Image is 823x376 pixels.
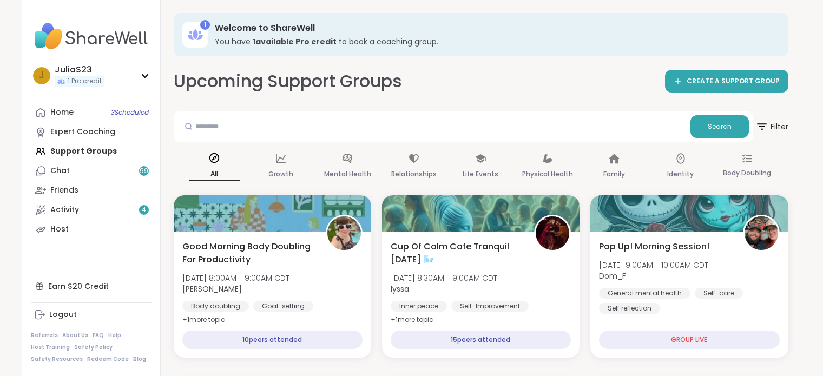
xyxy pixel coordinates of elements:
span: J [39,69,44,83]
div: Self reflection [599,303,660,314]
p: Growth [268,168,293,181]
p: Mental Health [324,168,371,181]
p: Identity [667,168,694,181]
span: Pop Up! Morning Session! [599,240,709,253]
div: Earn $20 Credit [31,276,152,296]
div: 15 peers attended [391,331,571,349]
span: 99 [140,167,148,176]
b: [PERSON_NAME] [182,283,242,294]
img: Dom_F [745,216,778,250]
div: 10 peers attended [182,331,363,349]
div: General mental health [599,288,690,299]
a: Referrals [31,332,58,339]
span: Cup Of Calm Cafe Tranquil [DATE] 🌬️ [391,240,522,266]
div: GROUP LIVE [599,331,779,349]
p: All [189,167,240,181]
a: FAQ [93,332,104,339]
div: Self-Improvement [451,301,529,312]
a: Host [31,220,152,239]
p: Life Events [463,168,498,181]
span: [DATE] 9:00AM - 10:00AM CDT [599,260,708,271]
a: Activity4 [31,200,152,220]
p: Family [603,168,625,181]
a: Home3Scheduled [31,103,152,122]
p: Relationships [391,168,437,181]
span: 3 Scheduled [111,108,149,117]
span: 4 [142,206,146,215]
img: ShareWell Nav Logo [31,17,152,55]
h2: Upcoming Support Groups [174,69,402,94]
button: Search [690,115,749,138]
div: Activity [50,205,79,215]
div: 1 [200,20,210,30]
div: Friends [50,185,78,196]
span: CREATE A SUPPORT GROUP [687,77,780,86]
div: Home [50,107,74,118]
p: Body Doubling [723,167,771,180]
a: Chat99 [31,161,152,181]
span: Search [708,122,732,131]
img: lyssa [536,216,569,250]
div: JuliaS23 [55,64,104,76]
span: Good Morning Body Doubling For Productivity [182,240,314,266]
b: lyssa [391,283,409,294]
a: Safety Policy [74,344,113,351]
a: Expert Coaching [31,122,152,142]
h3: You have to book a coaching group. [215,36,773,47]
p: Physical Health [522,168,573,181]
a: Safety Resources [31,355,83,363]
a: Redeem Code [87,355,129,363]
div: Logout [49,309,77,320]
div: Expert Coaching [50,127,115,137]
span: [DATE] 8:00AM - 9:00AM CDT [182,273,289,283]
span: Filter [755,114,788,140]
img: Adrienne_QueenOfTheDawn [327,216,361,250]
div: Inner peace [391,301,447,312]
a: CREATE A SUPPORT GROUP [665,70,788,93]
a: About Us [62,332,88,339]
div: Chat [50,166,70,176]
b: Dom_F [599,271,626,281]
b: 1 available Pro credit [253,36,337,47]
div: Self-care [695,288,743,299]
a: Blog [133,355,146,363]
span: 1 Pro credit [68,77,102,86]
span: [DATE] 8:30AM - 9:00AM CDT [391,273,497,283]
a: Logout [31,305,152,325]
a: Friends [31,181,152,200]
div: Goal-setting [253,301,313,312]
a: Host Training [31,344,70,351]
div: Body doubling [182,301,249,312]
a: Help [108,332,121,339]
button: Filter [755,111,788,142]
div: Host [50,224,69,235]
h3: Welcome to ShareWell [215,22,773,34]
